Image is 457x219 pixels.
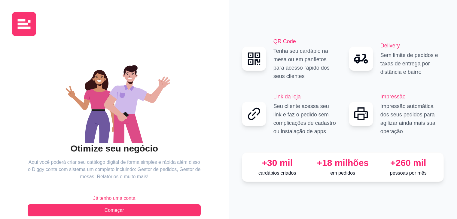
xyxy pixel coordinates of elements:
button: Começar [28,204,201,216]
p: Seu cliente acessa seu link e faz o pedido sem complicações de cadastro ou instalação de apps [273,102,337,136]
h2: QR Code [273,37,337,46]
p: Tenha seu cardápio na mesa ou em panfletos para acesso rápido dos seus clientes [273,47,337,80]
button: Já tenho uma conta [28,192,201,204]
div: +260 mil [378,157,439,168]
h2: Link da loja [273,92,337,101]
h2: Otimize seu negócio [28,143,201,154]
div: animation [28,53,201,143]
span: Começar [105,207,124,214]
p: Impressão automática dos seus pedidos para agilizar ainda mais sua operação [380,102,444,136]
article: Aqui você poderá criar seu catálogo digital de forma simples e rápida além disso o Diggy conta co... [28,159,201,180]
h2: Delivery [380,41,444,50]
div: +18 milhões [312,157,373,168]
div: +30 mil [247,157,308,168]
p: pessoas por mês [378,169,439,177]
p: cardápios criados [247,169,308,177]
p: em pedidos [312,169,373,177]
img: logo [12,12,36,36]
h2: Impressão [380,92,444,101]
p: Sem limite de pedidos e taxas de entrega por distância e bairro [380,51,444,76]
span: Já tenho uma conta [93,195,136,202]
